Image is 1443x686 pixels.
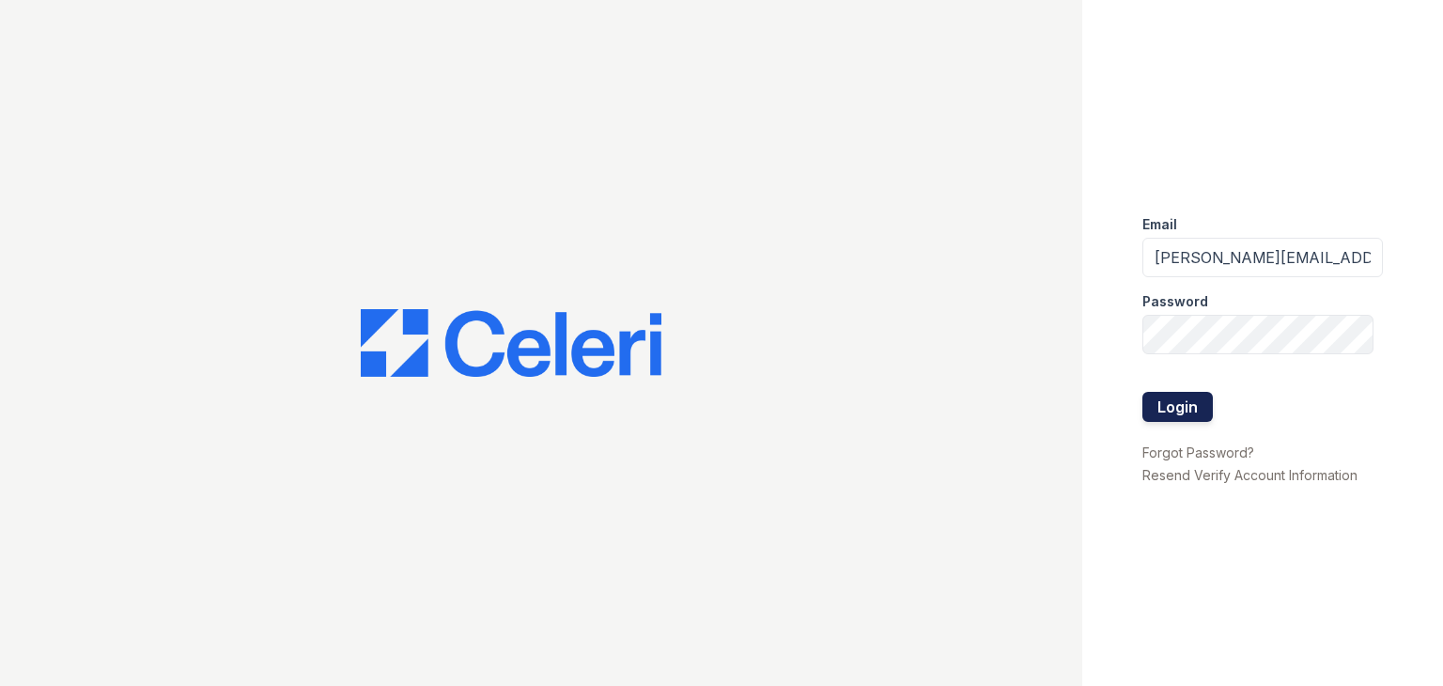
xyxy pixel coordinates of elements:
[1142,467,1358,483] a: Resend Verify Account Information
[1142,292,1208,311] label: Password
[361,309,661,377] img: CE_Logo_Blue-a8612792a0a2168367f1c8372b55b34899dd931a85d93a1a3d3e32e68fde9ad4.png
[1142,444,1254,460] a: Forgot Password?
[1142,215,1177,234] label: Email
[1142,392,1213,422] button: Login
